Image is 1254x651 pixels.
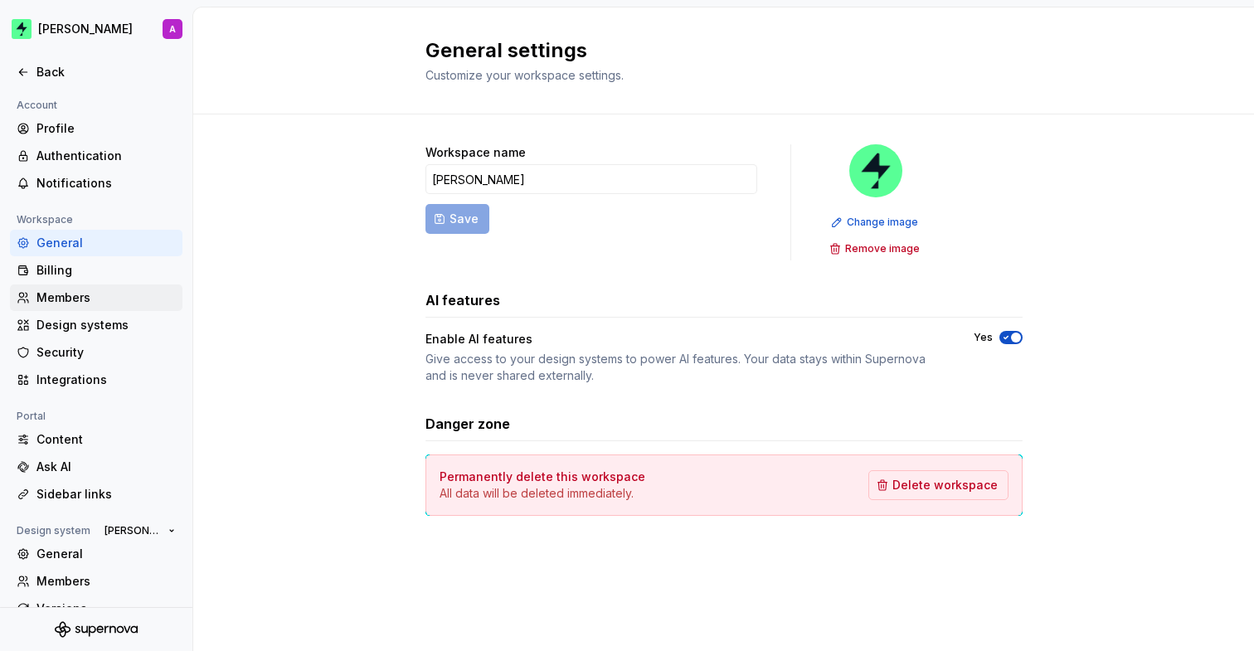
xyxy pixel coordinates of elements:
div: [PERSON_NAME] [38,21,133,37]
a: Back [10,59,182,85]
span: Delete workspace [892,477,998,493]
a: Authentication [10,143,182,169]
div: Ask AI [36,459,176,475]
a: Security [10,339,182,366]
div: A [169,22,176,36]
div: Enable AI features [425,331,532,347]
div: General [36,235,176,251]
h3: AI features [425,290,500,310]
div: Authentication [36,148,176,164]
a: General [10,541,182,567]
div: Notifications [36,175,176,192]
div: Design systems [36,317,176,333]
a: Sidebar links [10,481,182,508]
h2: General settings [425,37,1003,64]
span: Remove image [845,242,920,255]
button: [PERSON_NAME]A [3,11,189,47]
a: Content [10,426,182,453]
a: Billing [10,257,182,284]
button: Remove image [824,237,927,260]
a: Versions [10,595,182,622]
div: Billing [36,262,176,279]
a: General [10,230,182,256]
div: General [36,546,176,562]
a: Ask AI [10,454,182,480]
a: Profile [10,115,182,142]
div: Design system [10,521,97,541]
label: Yes [974,331,993,344]
a: Design systems [10,312,182,338]
h3: Danger zone [425,414,510,434]
div: Back [36,64,176,80]
img: f96ba1ec-f50a-46f8-b004-b3e0575dda59.png [12,19,32,39]
button: Delete workspace [868,470,1009,500]
div: Give access to your design systems to power AI features. Your data stays within Supernova and is ... [425,351,944,384]
div: Members [36,289,176,306]
h4: Permanently delete this workspace [440,469,645,485]
div: Sidebar links [36,486,176,503]
svg: Supernova Logo [55,621,138,638]
div: Security [36,344,176,361]
img: f96ba1ec-f50a-46f8-b004-b3e0575dda59.png [849,144,902,197]
div: Profile [36,120,176,137]
button: Change image [826,211,926,234]
div: Workspace [10,210,80,230]
div: Members [36,573,176,590]
a: Integrations [10,367,182,393]
a: Notifications [10,170,182,197]
div: Integrations [36,372,176,388]
div: Account [10,95,64,115]
span: Change image [847,216,918,229]
p: All data will be deleted immediately. [440,485,645,502]
div: Versions [36,600,176,617]
a: Members [10,568,182,595]
a: Members [10,284,182,311]
span: Customize your workspace settings. [425,68,624,82]
label: Workspace name [425,144,526,161]
div: Content [36,431,176,448]
div: Portal [10,406,52,426]
span: [PERSON_NAME] [104,524,162,537]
